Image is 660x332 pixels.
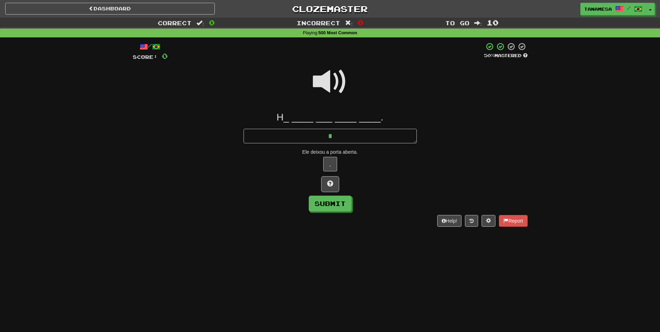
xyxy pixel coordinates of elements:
button: Round history (alt+y) [465,215,478,227]
div: Mastered [484,53,528,59]
span: 0 [358,18,363,27]
a: Tanamesa / [580,3,646,15]
span: Score: [133,54,158,60]
div: H_ ____ ___ ____ ____. [133,111,528,124]
button: Help! [437,215,462,227]
span: Incorrect [297,19,340,26]
a: Dashboard [5,3,215,15]
strong: 500 Most Common [318,30,357,35]
span: : [474,20,482,26]
span: To go [445,19,469,26]
span: 0 [162,52,168,60]
span: 50 % [484,53,494,58]
div: / [133,42,168,51]
span: : [196,20,204,26]
span: Correct [158,19,192,26]
span: Tanamesa [584,6,612,12]
span: 10 [487,18,499,27]
button: . [323,157,337,171]
span: / [627,6,631,10]
span: 0 [209,18,215,27]
span: : [345,20,353,26]
button: Report [499,215,527,227]
button: Hint! [321,176,339,192]
div: Ele deixou a porta aberta. [133,149,528,155]
a: Clozemaster [225,3,435,15]
button: Submit [309,196,352,212]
